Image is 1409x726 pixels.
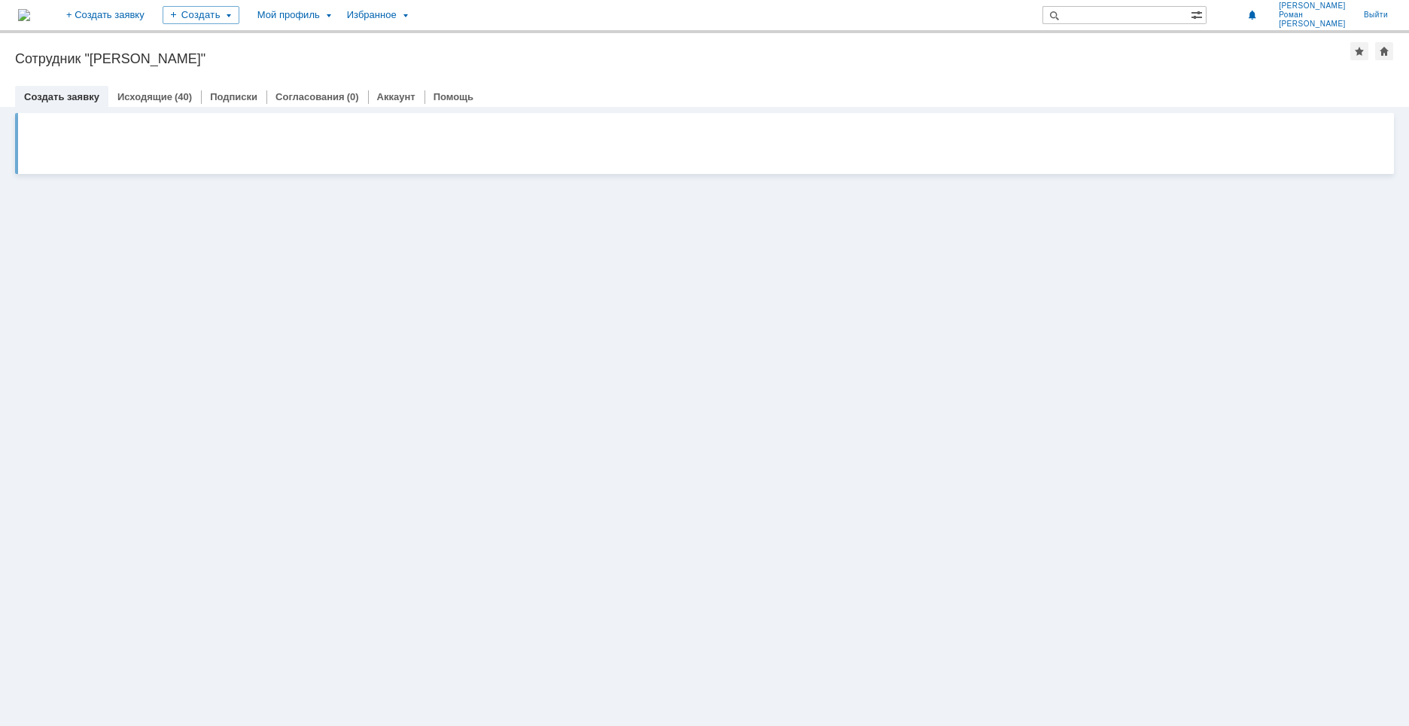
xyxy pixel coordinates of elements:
a: Согласования [275,91,345,102]
span: [PERSON_NAME] [1279,2,1346,11]
a: Перейти на домашнюю страницу [18,9,30,21]
a: Аккаунт [377,91,415,102]
span: Расширенный поиск [1191,7,1206,21]
span: [PERSON_NAME] [1279,20,1346,29]
div: Создать [163,6,239,24]
a: Подписки [210,91,257,102]
div: (0) [347,91,359,102]
div: Сделать домашней страницей [1375,42,1393,60]
a: Помощь [434,91,473,102]
a: Исходящие [117,91,172,102]
a: Создать заявку [24,91,99,102]
div: Добавить в избранное [1350,42,1368,60]
img: logo [18,9,30,21]
div: (40) [175,91,192,102]
span: Роман [1279,11,1346,20]
div: Сотрудник "[PERSON_NAME]" [15,51,1350,66]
